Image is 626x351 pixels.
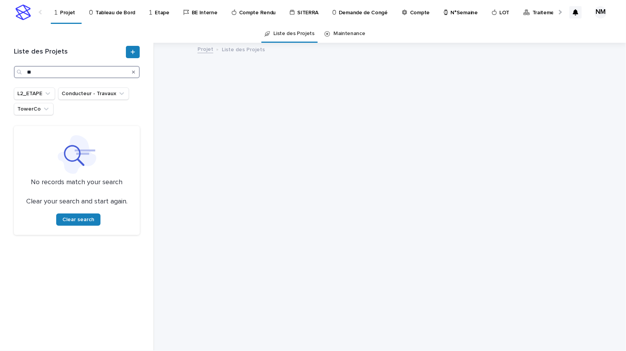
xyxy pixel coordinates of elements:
[594,6,607,18] div: NM
[333,25,365,43] a: Maintenance
[23,178,131,187] p: No records match your search
[222,45,265,53] p: Liste des Projets
[62,217,94,222] span: Clear search
[14,87,55,100] button: L2_ETAPE
[198,44,213,53] a: Projet
[273,25,315,43] a: Liste des Projets
[26,198,127,206] p: Clear your search and start again.
[56,213,100,226] button: Clear search
[58,87,129,100] button: Conducteur - Travaux
[15,5,31,20] img: stacker-logo-s-only.png
[14,103,54,115] button: TowerCo
[14,48,124,56] h1: Liste des Projets
[14,66,140,78] input: Search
